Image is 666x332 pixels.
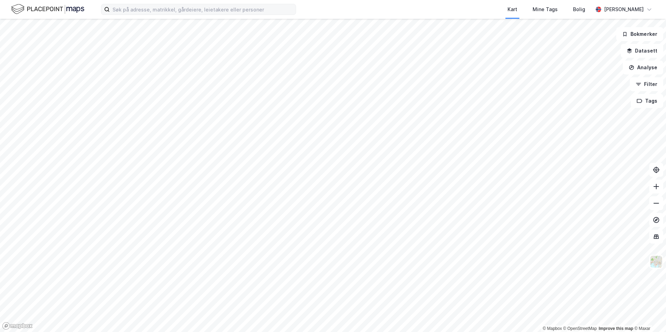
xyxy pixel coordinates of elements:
[11,3,84,15] img: logo.f888ab2527a4732fd821a326f86c7f29.svg
[631,299,666,332] div: Kontrollprogram for chat
[631,299,666,332] iframe: Chat Widget
[573,5,585,14] div: Bolig
[604,5,644,14] div: [PERSON_NAME]
[508,5,517,14] div: Kart
[533,5,558,14] div: Mine Tags
[110,4,296,15] input: Søk på adresse, matrikkel, gårdeiere, leietakere eller personer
